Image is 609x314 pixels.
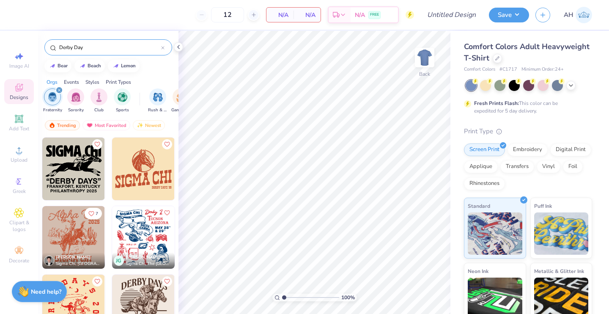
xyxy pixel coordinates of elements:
span: Decorate [9,257,29,264]
span: Metallic & Glitter Ink [534,267,584,275]
span: Sigma Chi, [GEOGRAPHIC_DATA][US_STATE] [56,261,101,267]
img: trend_line.gif [49,63,56,69]
img: Club Image [94,92,104,102]
span: Minimum Order: 24 + [521,66,564,73]
div: Events [64,78,79,86]
span: Designs [10,94,28,101]
button: Like [85,208,102,219]
span: N/A [299,11,315,19]
span: Comfort Colors Adult Heavyweight T-Shirt [464,41,590,63]
img: trend_line.gif [79,63,86,69]
button: filter button [43,88,62,113]
input: Try "Alpha" [58,43,161,52]
button: Like [92,139,102,149]
div: This color can be expedited for 5 day delivery. [474,99,578,115]
span: Comfort Colors [464,66,495,73]
img: most_fav.gif [86,122,93,128]
img: b696ea23-b610-4380-8872-87a43cc543a3 [42,206,105,269]
div: JG [114,256,124,266]
img: 709bf340-e262-4b77-bbd7-dacbeecf6ff1 [104,206,167,269]
span: 7 [96,212,98,216]
button: beach [74,60,105,72]
div: Back [419,70,430,78]
img: Back [416,49,433,66]
button: filter button [91,88,107,113]
span: Greek [13,188,26,195]
img: 3442dd24-92d2-45a7-88df-80eb1a312bd5 [112,138,175,200]
img: Newest.gif [137,122,143,128]
img: Annie Hanna [576,7,592,23]
span: Rush & Bid [148,107,167,113]
div: Orgs [47,78,58,86]
strong: Fresh Prints Flash: [474,100,519,107]
div: Embroidery [507,143,548,156]
div: filter for Fraternity [43,88,62,113]
div: filter for Club [91,88,107,113]
div: Foil [563,160,583,173]
span: Standard [468,201,490,210]
div: Rhinestones [464,177,505,190]
button: bear [44,60,71,72]
div: lemon [121,63,136,68]
span: Game Day [171,107,191,113]
div: Applique [464,160,498,173]
span: Sports [116,107,129,113]
div: Trending [45,120,80,130]
img: aed86dd1-320a-4233-b91b-d4965ccc4f1b [104,138,167,200]
button: lemon [108,60,140,72]
button: Save [489,8,529,22]
button: Like [162,276,172,286]
div: beach [88,63,101,68]
div: bear [58,63,68,68]
span: N/A [272,11,288,19]
img: trend_line.gif [112,63,119,69]
button: Like [162,208,172,218]
img: Sorority Image [71,92,81,102]
button: filter button [148,88,167,113]
button: Like [92,276,102,286]
div: Vinyl [537,160,560,173]
div: filter for Sorority [67,88,84,113]
div: Digital Print [550,143,591,156]
img: Game Day Image [176,92,186,102]
div: filter for Rush & Bid [148,88,167,113]
div: Newest [133,120,165,130]
span: N/A [355,11,365,19]
span: Image AI [9,63,29,69]
a: AH [564,7,592,23]
img: trending.gif [49,122,55,128]
button: filter button [171,88,191,113]
span: Clipart & logos [4,219,34,233]
img: c1f7d481-b1b1-4acd-a561-b03bbd6eb584 [174,138,237,200]
div: Styles [85,78,99,86]
div: Most Favorited [82,120,130,130]
img: 9ea6ac5f-3d95-4c58-8e9d-0aa6f9bc528c [174,206,237,269]
div: filter for Sports [114,88,131,113]
span: Upload [11,157,27,163]
img: Rush & Bid Image [153,92,163,102]
input: – – [211,7,244,22]
span: 100 % [341,294,355,301]
button: Like [162,139,172,149]
span: [PERSON_NAME] [126,254,161,260]
button: filter button [67,88,84,113]
div: Screen Print [464,143,505,156]
div: Transfers [500,160,534,173]
span: Puff Ink [534,201,552,210]
span: AH [564,10,573,20]
img: Avatar [44,256,54,266]
span: Club [94,107,104,113]
span: FREE [370,12,379,18]
div: Print Types [106,78,131,86]
button: filter button [114,88,131,113]
div: Print Type [464,127,592,136]
span: Neon Ink [468,267,488,275]
img: Puff Ink [534,212,589,255]
span: Sorority [68,107,84,113]
span: Fraternity [43,107,62,113]
img: 7b2b1394-38b1-45e4-90e3-748ddb7d462e [42,138,105,200]
span: Add Text [9,125,29,132]
span: # C1717 [499,66,517,73]
span: [PERSON_NAME] [56,254,91,260]
img: 526be9f8-c109-4133-b929-e63bdeffb3bf [112,206,175,269]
